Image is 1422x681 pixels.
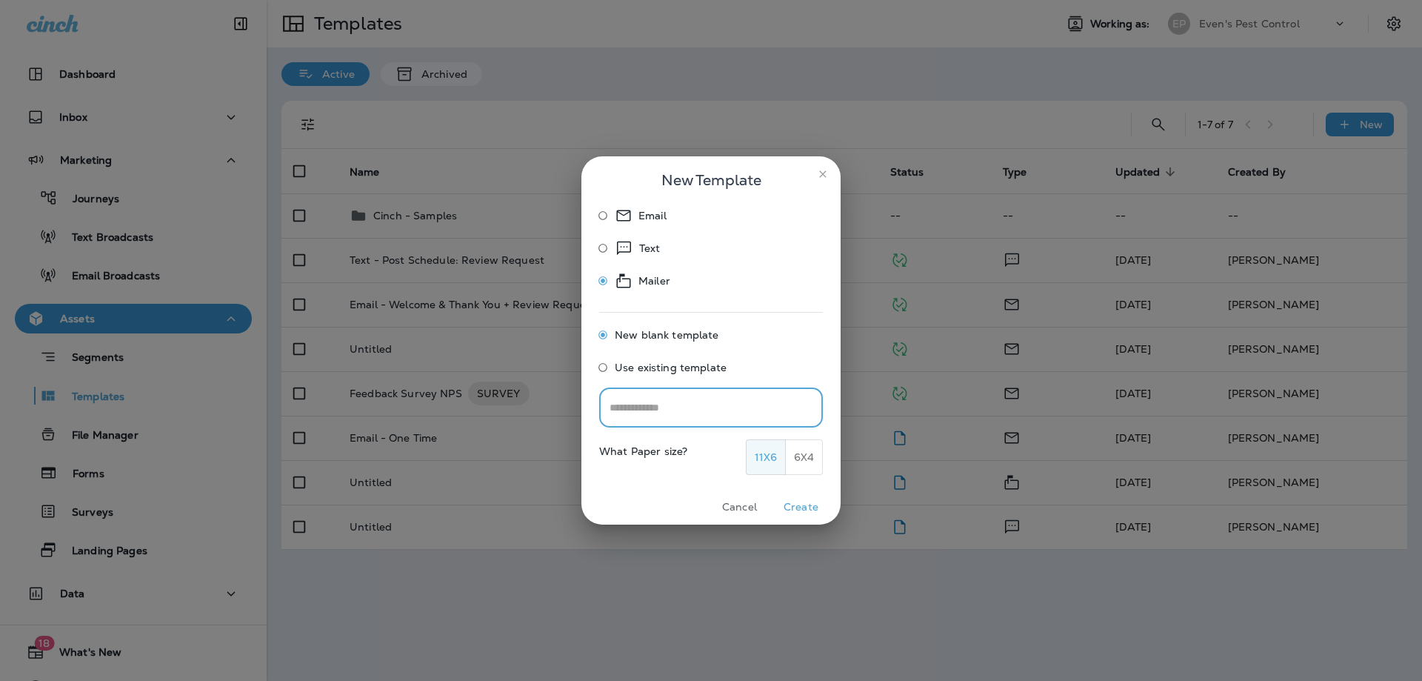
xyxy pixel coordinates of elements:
p: Mailer [638,272,670,290]
span: New blank template [615,329,719,341]
p: Email [638,207,667,225]
button: 6x4 [785,439,823,476]
p: What Paper size? [599,439,687,476]
p: Text [639,239,661,257]
span: Use existing template [615,362,727,373]
button: close [811,162,835,186]
button: Cancel [712,496,767,519]
button: Create [773,496,829,519]
span: New Template [661,168,761,192]
button: 11x6 [746,439,786,476]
